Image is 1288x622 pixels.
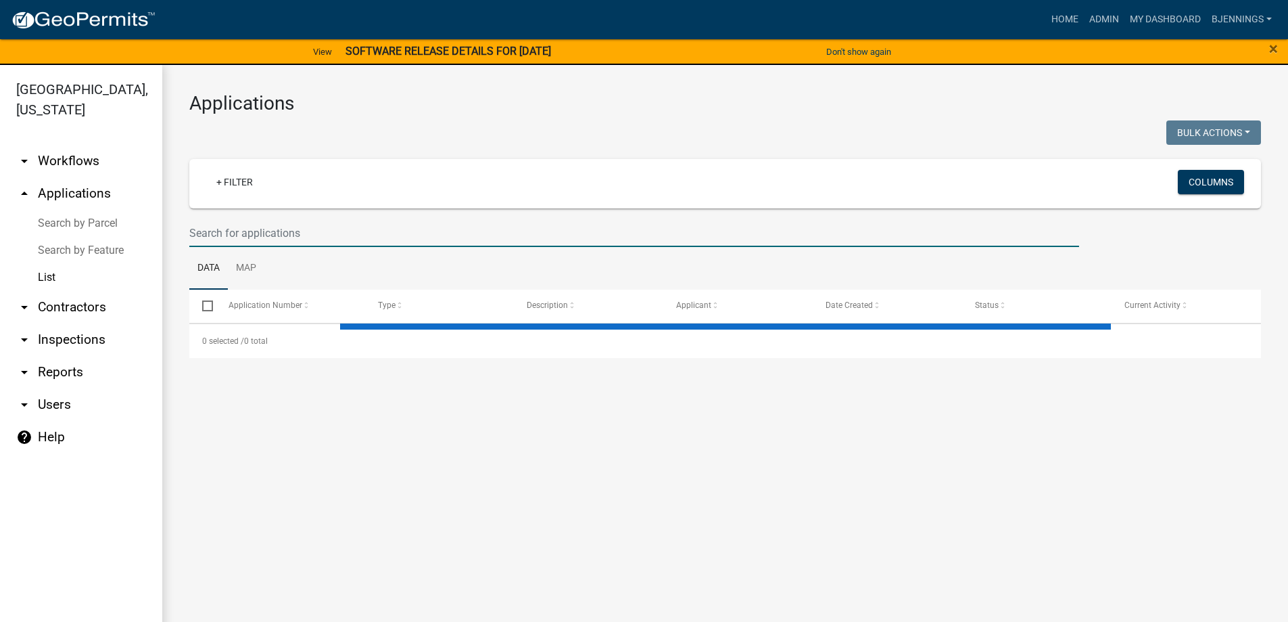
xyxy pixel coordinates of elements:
[345,45,551,58] strong: SOFTWARE RELEASE DETAILS FOR [DATE]
[378,301,396,310] span: Type
[16,397,32,413] i: arrow_drop_down
[821,41,897,63] button: Don't show again
[364,290,514,322] datatable-header-cell: Type
[215,290,364,322] datatable-header-cell: Application Number
[16,299,32,315] i: arrow_drop_down
[189,324,1261,358] div: 0 total
[1269,41,1278,57] button: Close
[1178,170,1244,194] button: Columns
[16,332,32,348] i: arrow_drop_down
[1112,290,1261,322] datatable-header-cell: Current Activity
[1124,301,1180,310] span: Current Activity
[228,247,264,290] a: Map
[514,290,663,322] datatable-header-cell: Description
[16,185,32,202] i: arrow_drop_up
[1206,7,1277,32] a: bjennings
[202,336,244,346] span: 0 selected /
[663,290,813,322] datatable-header-cell: Applicant
[975,301,999,310] span: Status
[1269,39,1278,58] span: ×
[189,92,1261,115] h3: Applications
[229,301,302,310] span: Application Number
[16,364,32,380] i: arrow_drop_down
[189,290,215,322] datatable-header-cell: Select
[676,301,711,310] span: Applicant
[16,429,32,445] i: help
[962,290,1112,322] datatable-header-cell: Status
[1084,7,1124,32] a: Admin
[527,301,568,310] span: Description
[189,247,228,290] a: Data
[206,170,264,194] a: + Filter
[308,41,337,63] a: View
[1166,120,1261,145] button: Bulk Actions
[813,290,962,322] datatable-header-cell: Date Created
[16,153,32,169] i: arrow_drop_down
[1046,7,1084,32] a: Home
[826,301,873,310] span: Date Created
[1124,7,1206,32] a: My Dashboard
[189,219,1079,247] input: Search for applications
